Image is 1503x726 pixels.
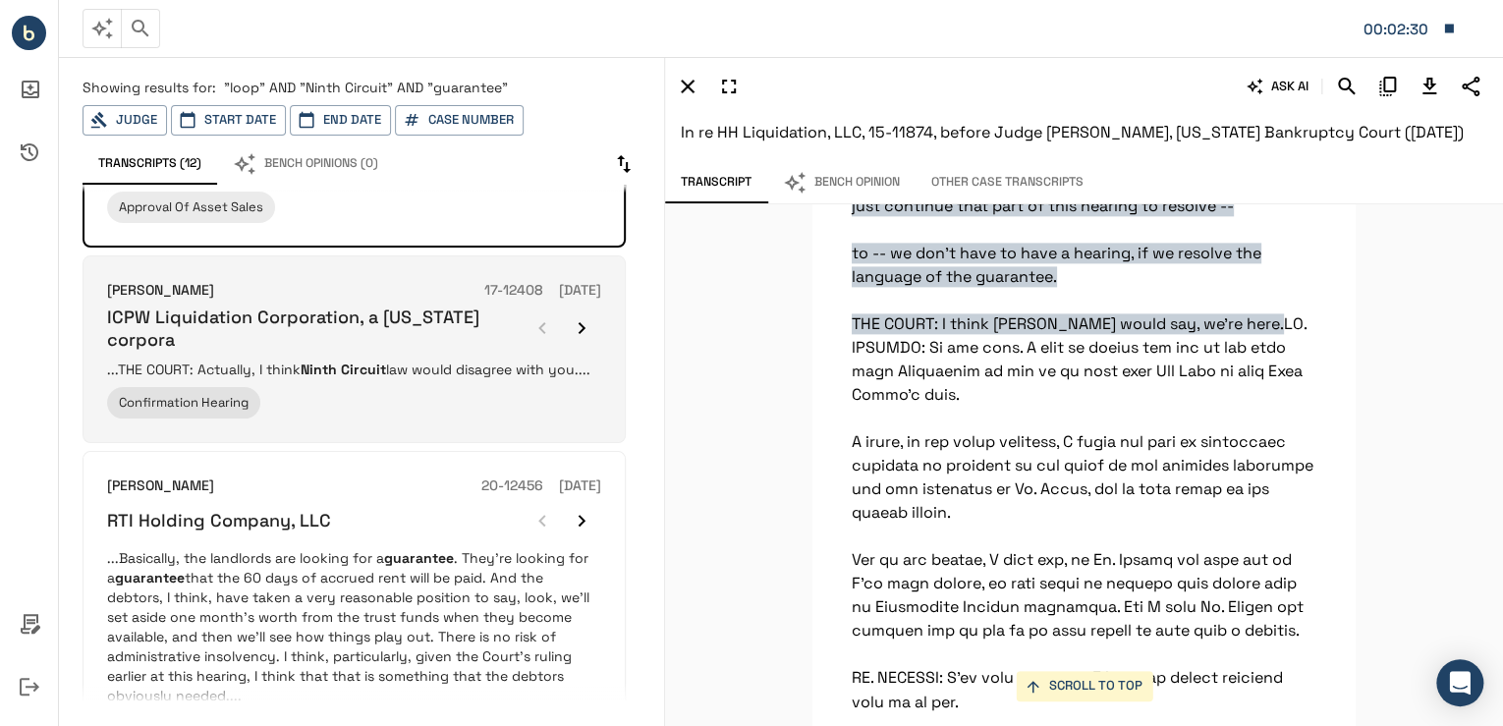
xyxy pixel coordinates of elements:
button: Bench Opinions (0) [217,143,394,185]
h6: [DATE] [559,280,601,302]
h6: 20-12456 [481,475,543,497]
button: ASK AI [1243,70,1313,103]
h6: RTI Holding Company, LLC [107,509,331,531]
button: Case Number [395,105,524,136]
button: Download Transcript [1413,70,1446,103]
span: "loop" AND "Ninth Circuit" AND "guarantee" [224,79,508,96]
button: End Date [290,105,391,136]
button: SCROLL TO TOP [1016,671,1152,701]
button: Share Transcript [1454,70,1487,103]
button: Copy Citation [1371,70,1405,103]
button: Transcripts (12) [83,143,217,185]
span: Approval Of Asset Sales [119,198,263,215]
span: Showing results for: [83,79,216,96]
p: ...THE COURT: Actually, I think law would disagree with you.... [107,360,601,379]
h6: 17-12408 [484,280,543,302]
div: Matter: 107629.0001 [1364,17,1432,42]
em: guarantee [384,549,454,567]
button: Matter: 107629.0001 [1354,8,1466,49]
div: Open Intercom Messenger [1436,659,1483,706]
button: Bench Opinion [767,162,916,203]
em: Ninth Circuit [301,361,386,378]
button: Judge [83,105,167,136]
em: guarantee [115,569,185,586]
button: Other Case Transcripts [916,162,1099,203]
h6: ICPW Liquidation Corporation, a [US_STATE] corpora [107,306,523,352]
h6: [DATE] [559,475,601,497]
h6: [PERSON_NAME] [107,280,214,302]
button: Search [1330,70,1364,103]
span: In re HH Liquidation, LLC, 15-11874, before Judge [PERSON_NAME], [US_STATE] Bankruptcy Court ([DA... [681,122,1464,142]
p: ...Basically, the landlords are looking for a . They're looking for a that the 60 days of accrued... [107,548,601,705]
h6: [PERSON_NAME] [107,475,214,497]
button: Start Date [171,105,286,136]
button: Transcript [665,162,767,203]
span: Confirmation Hearing [119,394,249,411]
